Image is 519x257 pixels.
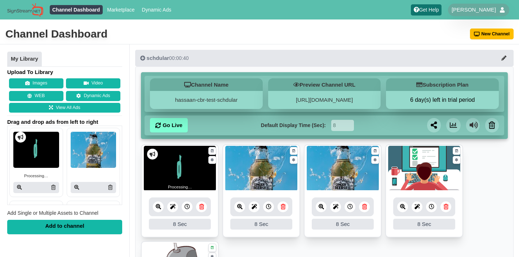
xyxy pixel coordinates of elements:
a: [URL][DOMAIN_NAME] [296,97,353,103]
a: View All Ads [9,103,120,113]
a: Go Live [150,118,188,132]
div: 00:00:40 [140,55,189,62]
img: Sign Stream.NET [7,3,43,17]
small: Processing… [168,184,192,190]
span: [PERSON_NAME] [452,6,496,13]
div: 8 Sec [393,219,455,230]
a: Get Help [411,4,442,16]
h5: Channel Name [150,78,263,91]
div: 8 Sec [312,219,374,230]
button: 6 day(s) left in trial period [386,96,499,104]
img: Sign stream loading animation [13,132,59,168]
h5: Preview Channel URL [268,78,381,91]
div: 8 Sec [230,219,292,230]
button: schdular00:00:40 [135,50,514,66]
img: P250x250 image processing20250822 913637 14iwo4s [71,132,116,168]
img: 2.779 mb [307,146,379,191]
a: Channel Dashboard [50,5,103,14]
img: 5.003 kb [388,146,460,191]
h5: Subscription Plan [386,78,499,91]
div: Channel Dashboard [5,27,107,41]
label: Default Display Time (Sec): [261,122,326,129]
div: Add to channel [7,220,122,234]
img: 2.779 mb [225,146,297,191]
button: Images [9,78,63,88]
button: New Channel [470,29,514,39]
button: WEB [9,91,63,101]
div: hassaan-cbr-test-schdular [150,91,263,109]
span: Add Single or Multiple Assets to Channel [7,210,98,216]
img: Sign stream loading animation [144,146,216,191]
a: My Library [7,52,42,67]
span: Drag and drop ads from left to right [7,118,122,126]
input: Seconds [331,120,354,131]
button: Video [66,78,120,88]
small: Processing… [24,173,48,179]
h4: Upload To Library [7,69,122,76]
div: 8 Sec [149,219,211,230]
a: Dynamic Ads [139,5,174,14]
a: Dynamic Ads [66,91,120,101]
a: Marketplace [105,5,137,14]
span: schdular [147,55,169,61]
